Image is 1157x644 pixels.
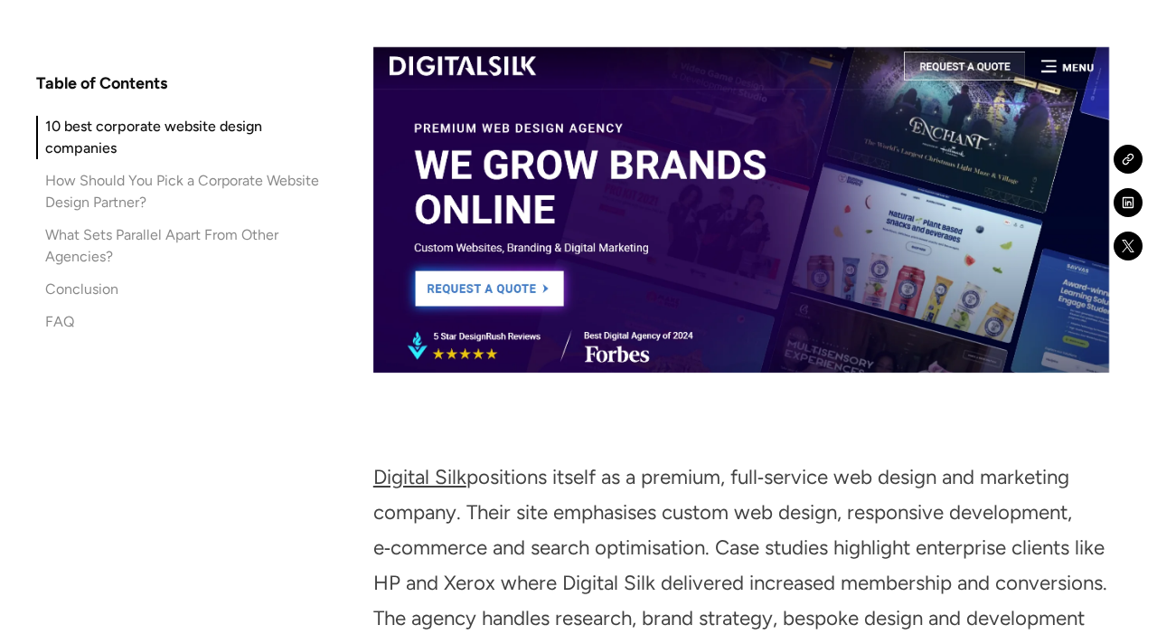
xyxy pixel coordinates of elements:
div: What Sets Parallel Apart From Other Agencies? [45,224,322,268]
img: Digital Silk [373,47,1109,372]
a: Digital Silk [373,465,466,489]
a: FAQ [36,311,322,333]
a: How Should You Pick a Corporate Website Design Partner? [36,170,322,213]
a: What Sets Parallel Apart From Other Agencies? [36,224,322,268]
a: Conclusion [36,279,322,300]
h4: Table of Contents [36,72,167,94]
a: 10 best corporate website design companies [36,116,322,159]
div: Conclusion [45,279,118,300]
div: 10 best corporate website design companies [45,116,322,159]
div: FAQ [45,311,74,333]
div: How Should You Pick a Corporate Website Design Partner? [45,170,322,213]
